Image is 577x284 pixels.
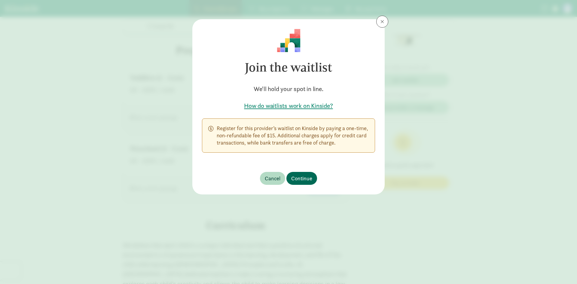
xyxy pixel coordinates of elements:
span: Continue [291,174,312,182]
button: Continue [286,172,317,185]
a: How do waitlists work on Kinside? [202,102,375,110]
h5: We'll hold your spot in line. [202,85,375,93]
button: Cancel [260,172,285,185]
h3: Join the waitlist [202,52,375,82]
span: Cancel [265,174,280,182]
p: Register for this provider’s waitlist on Kinside by paying a one-time, non-refundable fee of $15.... [217,125,369,146]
